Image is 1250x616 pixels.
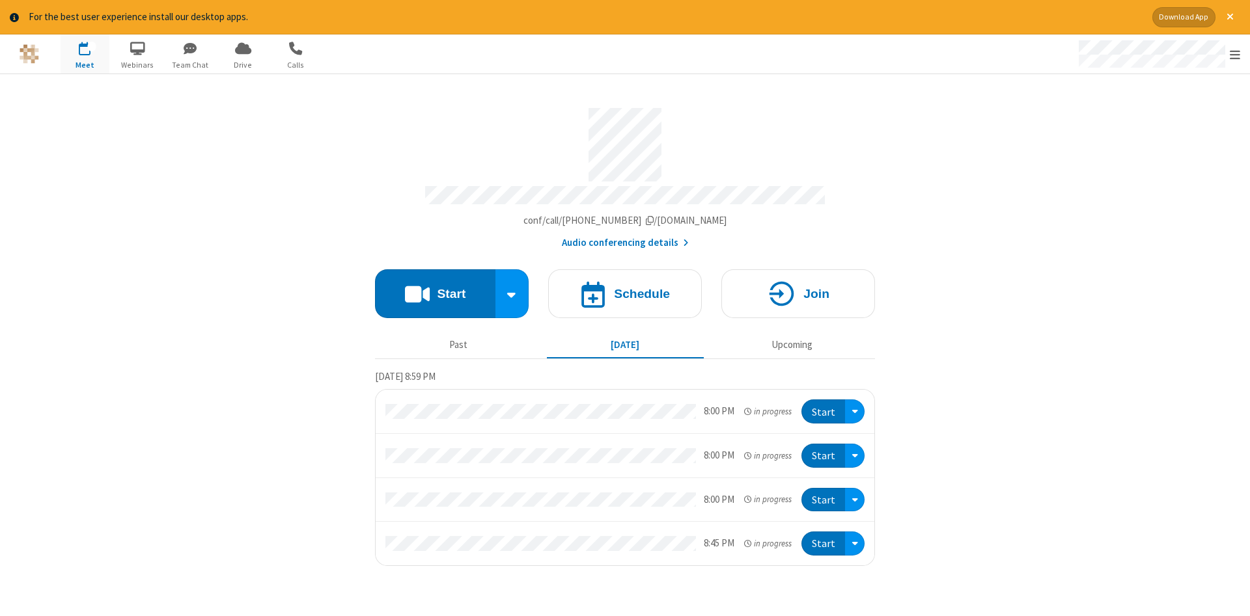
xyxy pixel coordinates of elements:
[29,10,1143,25] div: For the best user experience install our desktop apps.
[744,405,792,418] em: in progress
[375,370,436,382] span: [DATE] 8:59 PM
[1066,34,1250,74] div: Open menu
[548,269,702,318] button: Schedule
[437,288,465,300] h4: Start
[380,333,537,358] button: Past
[704,448,734,463] div: 8:00 PM
[704,536,734,551] div: 8:45 PM
[721,269,875,318] button: Join
[744,537,792,550] em: in progress
[219,59,268,71] span: Drive
[88,42,96,51] div: 4
[744,449,792,462] em: in progress
[562,235,689,250] button: Audio conferencing details
[801,399,845,423] button: Start
[5,34,53,74] button: Logo
[61,59,109,71] span: Meet
[113,59,162,71] span: Webinars
[271,59,320,71] span: Calls
[845,399,865,423] div: Open menu
[523,213,727,228] button: Copy my meeting room linkCopy my meeting room link
[704,404,734,419] div: 8:00 PM
[744,493,792,505] em: in progress
[20,44,39,64] img: QA Selenium DO NOT DELETE OR CHANGE
[801,531,845,556] button: Start
[1220,7,1240,27] button: Close alert
[495,269,529,318] div: Start conference options
[375,98,875,250] section: Account details
[523,214,727,226] span: Copy my meeting room link
[547,333,704,358] button: [DATE]
[801,444,845,468] button: Start
[845,444,865,468] div: Open menu
[375,269,495,318] button: Start
[375,369,875,566] section: Today's Meetings
[845,531,865,556] div: Open menu
[166,59,215,71] span: Team Chat
[845,488,865,512] div: Open menu
[803,288,829,300] h4: Join
[714,333,870,358] button: Upcoming
[614,288,670,300] h4: Schedule
[1152,7,1215,27] button: Download App
[801,488,845,512] button: Start
[704,492,734,507] div: 8:00 PM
